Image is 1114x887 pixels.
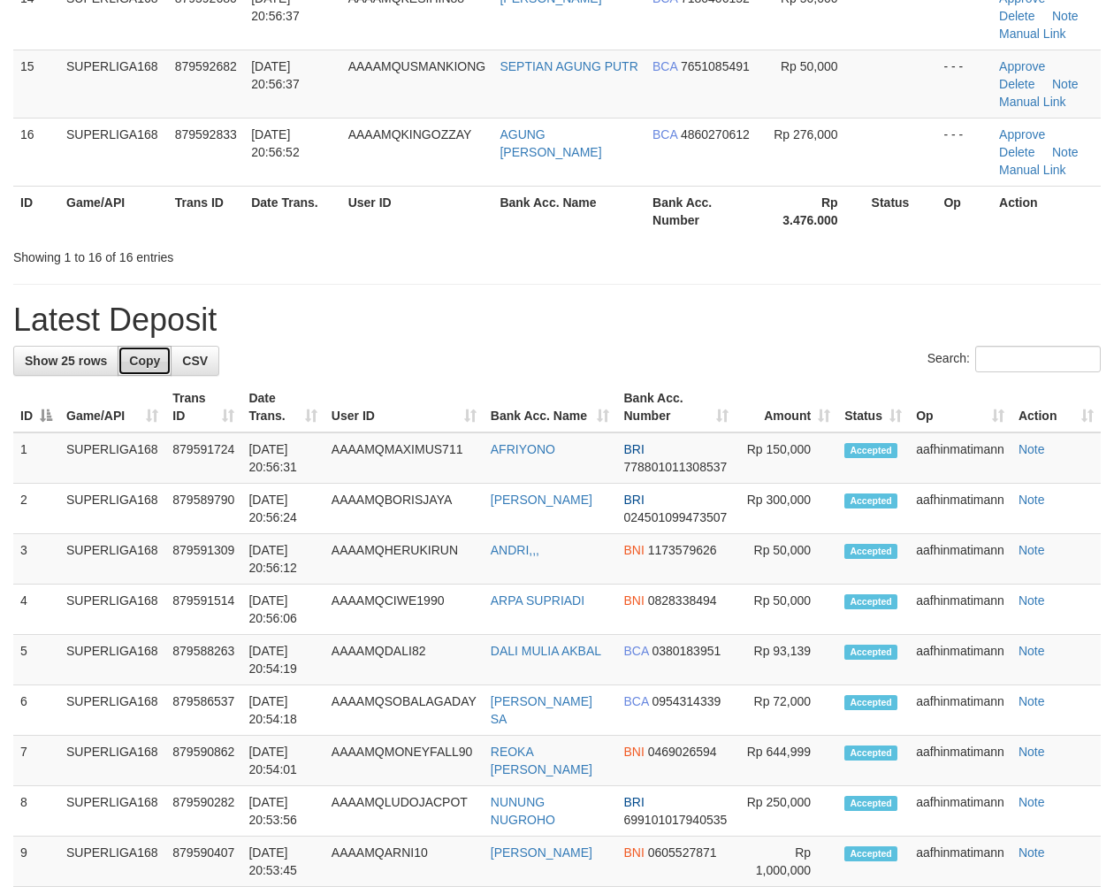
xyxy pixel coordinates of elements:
td: 879591309 [165,534,241,585]
td: 879586537 [165,685,241,736]
span: [DATE] 20:56:37 [251,59,300,91]
td: AAAAMQARNI10 [324,837,484,887]
a: Manual Link [999,95,1066,109]
span: Copy 0954314339 to clipboard [652,694,721,708]
span: BCA [623,694,648,708]
span: Accepted [844,645,897,660]
span: BCA [652,59,677,73]
span: Accepted [844,695,897,710]
td: SUPERLIGA168 [59,50,168,118]
span: Show 25 rows [25,354,107,368]
td: Rp 150,000 [736,432,837,484]
span: Copy 0828338494 to clipboard [648,593,717,608]
span: Rp 276,000 [774,127,837,141]
td: Rp 50,000 [736,585,837,635]
td: aafhinmatimann [909,837,1011,887]
td: 7 [13,736,59,786]
td: 4 [13,585,59,635]
a: DALI MULIA AKBAL [491,644,601,658]
td: aafhinmatimann [909,484,1011,534]
td: 1 [13,432,59,484]
td: 879588263 [165,635,241,685]
td: 879590862 [165,736,241,786]
td: Rp 644,999 [736,736,837,786]
td: 879590407 [165,837,241,887]
td: 2 [13,484,59,534]
th: Action [992,186,1101,236]
span: Copy 4860270612 to clipboard [681,127,750,141]
th: User ID [341,186,493,236]
td: AAAAMQLUDOJACPOT [324,786,484,837]
td: [DATE] 20:56:12 [241,534,324,585]
td: Rp 50,000 [736,534,837,585]
a: Note [1052,77,1079,91]
td: [DATE] 20:56:31 [241,432,324,484]
td: [DATE] 20:53:45 [241,837,324,887]
td: aafhinmatimann [909,534,1011,585]
a: Copy [118,346,172,376]
th: Bank Acc. Name: activate to sort column ascending [484,382,617,432]
span: BRI [623,493,644,507]
a: [PERSON_NAME] [491,845,592,860]
th: Op [936,186,992,236]
span: Copy 0605527871 to clipboard [648,845,717,860]
td: [DATE] 20:54:01 [241,736,324,786]
a: Manual Link [999,163,1066,177]
span: BCA [623,644,648,658]
th: ID: activate to sort column descending [13,382,59,432]
td: - - - [936,50,992,118]
span: Copy 0469026594 to clipboard [648,745,717,759]
a: Note [1019,845,1045,860]
span: Rp 50,000 [781,59,838,73]
td: 9 [13,837,59,887]
td: SUPERLIGA168 [59,786,165,837]
span: BNI [623,745,644,759]
a: Delete [999,9,1034,23]
a: Approve [999,127,1045,141]
td: AAAAMQCIWE1990 [324,585,484,635]
a: CSV [171,346,219,376]
th: Status: activate to sort column ascending [837,382,909,432]
td: 5 [13,635,59,685]
span: Copy 0380183951 to clipboard [652,644,721,658]
span: AAAAMQUSMANKIONG [348,59,486,73]
td: SUPERLIGA168 [59,635,165,685]
a: AFRIYONO [491,442,555,456]
a: Note [1052,145,1079,159]
span: Accepted [844,796,897,811]
td: 15 [13,50,59,118]
a: Note [1019,694,1045,708]
a: Note [1019,795,1045,809]
a: Note [1019,543,1045,557]
span: Copy 024501099473507 to clipboard [623,510,727,524]
span: Copy 7651085491 to clipboard [681,59,750,73]
input: Search: [975,346,1101,372]
a: Delete [999,145,1034,159]
td: AAAAMQBORISJAYA [324,484,484,534]
td: 879591514 [165,585,241,635]
th: Game/API [59,186,168,236]
th: User ID: activate to sort column ascending [324,382,484,432]
td: 8 [13,786,59,837]
td: 16 [13,118,59,186]
th: Action: activate to sort column ascending [1011,382,1101,432]
td: SUPERLIGA168 [59,685,165,736]
span: Copy 699101017940535 to clipboard [623,813,727,827]
span: Accepted [844,493,897,508]
td: AAAAMQSOBALAGADAY [324,685,484,736]
a: Note [1019,593,1045,608]
th: Status [865,186,937,236]
span: BNI [623,593,644,608]
td: aafhinmatimann [909,736,1011,786]
td: 879590282 [165,786,241,837]
td: 3 [13,534,59,585]
td: 879591724 [165,432,241,484]
td: 6 [13,685,59,736]
th: Bank Acc. Number [645,186,759,236]
a: REOKA [PERSON_NAME] [491,745,592,776]
td: aafhinmatimann [909,685,1011,736]
th: Trans ID [168,186,245,236]
span: Copy 778801011308537 to clipboard [623,460,727,474]
td: [DATE] 20:56:24 [241,484,324,534]
h1: Latest Deposit [13,302,1101,338]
